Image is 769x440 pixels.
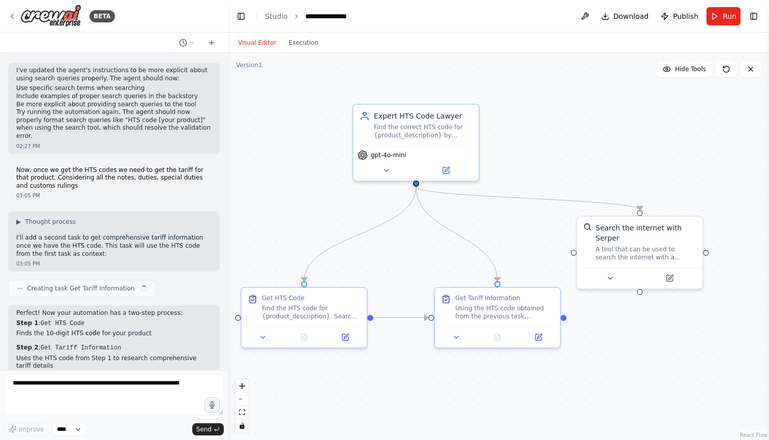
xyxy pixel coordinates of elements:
li: Finds the 10-digit HTS code for your product [16,330,212,338]
code: Get Tariff Information [41,344,121,351]
nav: breadcrumb [265,11,358,21]
strong: Step 1 [16,319,39,327]
button: Open in side panel [521,331,556,343]
button: Open in side panel [417,164,475,177]
button: toggle interactivity [235,419,249,432]
span: Run [723,11,736,21]
a: Studio [265,12,288,20]
button: Open in side panel [328,331,363,343]
div: Search the internet with Serper [596,223,696,243]
g: Edge from e010acbb-be6d-4801-85ad-691df74c2660 to 6fb8bd16-f4f7-4597-b1d7-97ef9719871d [411,187,645,210]
p: I've updated the agent's instructions to be more explicit about using search queries properly. Th... [16,67,212,82]
button: fit view [235,406,249,419]
span: Send [196,425,212,433]
div: Expert HTS Code Lawyer [374,111,472,121]
img: Logo [20,5,81,27]
div: Get Tariff Information [455,294,520,302]
button: Publish [657,7,702,25]
div: SerperDevToolSearch the internet with SerperA tool that can be used to search the internet with a... [576,216,703,289]
span: Hide Tools [675,65,706,73]
strong: Step 2 [16,344,39,351]
div: A tool that can be used to search the internet with a search_query. Supports different search typ... [596,245,696,261]
button: Visual Editor [232,37,282,49]
p: Perfect! Now your automation has a two-step process: [16,309,212,317]
div: Find the correct HTS code for {product_description} by searching customs databases and official H... [374,123,472,139]
li: Be more explicit about providing search queries to the tool [16,101,212,109]
button: Run [706,7,741,25]
button: ▶Thought process [16,218,76,226]
span: gpt-4o-mini [371,151,406,159]
div: Get HTS CodeFind the HTS code for {product_description}. Search online customs databases and reso... [241,287,368,348]
div: Get Tariff InformationUsing the HTS code obtained from the previous task, research comprehensive ... [434,287,561,348]
button: No output available [283,331,326,343]
div: BETA [90,10,115,22]
div: React Flow controls [235,379,249,432]
li: Uses the HTS code from Step 1 to research comprehensive tariff details [16,355,212,370]
g: Edge from e010acbb-be6d-4801-85ad-691df74c2660 to 3a2744f6-b39a-418f-a410-f71b17229395 [411,187,502,281]
div: Using the HTS code obtained from the previous task, research comprehensive tariff information inc... [455,304,554,320]
span: Thought process [25,218,76,226]
button: Download [597,7,653,25]
p: I'll add a second task to get comprehensive tariff information once we have the HTS code. This ta... [16,234,212,258]
button: Click to speak your automation idea [204,397,220,413]
li: Use specific search terms when searching [16,84,212,93]
li: Include examples of proper search queries in the backstory [16,93,212,101]
span: Improve [19,425,44,433]
span: Creating task Get Tariff Information [27,284,135,292]
button: Start a new chat [203,37,220,49]
button: Hide Tools [657,61,712,77]
p: Now, once we get the HTS codes we need to get the tariff for that product. Considering all the no... [16,166,212,190]
div: 03:05 PM [16,260,212,268]
a: React Flow attribution [740,432,767,438]
div: 03:05 PM [16,192,212,199]
button: zoom out [235,393,249,406]
div: Find the HTS code for {product_description}. Search online customs databases and resources to ide... [262,304,361,320]
button: Send [192,423,224,435]
div: Get HTS Code [262,294,305,302]
code: Get HTS Code [41,320,84,327]
span: Publish [673,11,698,21]
button: Execution [282,37,324,49]
div: Expert HTS Code LawyerFind the correct HTS code for {product_description} by searching customs da... [352,104,480,182]
p: Try running the automation again. The agent should now properly format search queries like "HTS c... [16,108,212,140]
g: Edge from e010acbb-be6d-4801-85ad-691df74c2660 to 4e5a3792-e58a-43a0-bb36-8b0eae4b9cac [299,187,421,281]
span: Download [613,11,649,21]
div: 02:27 PM [16,142,212,150]
button: Hide left sidebar [234,9,248,23]
p: : [16,319,212,328]
button: zoom in [235,379,249,393]
button: No output available [476,331,519,343]
div: Version 1 [236,61,262,69]
span: ▶ [16,218,21,226]
button: Show right sidebar [747,9,761,23]
g: Edge from 4e5a3792-e58a-43a0-bb36-8b0eae4b9cac to 3a2744f6-b39a-418f-a410-f71b17229395 [373,313,428,323]
p: : [16,344,212,353]
button: Open in side panel [641,272,698,284]
img: SerperDevTool [583,223,591,231]
button: Switch to previous chat [175,37,199,49]
button: Improve [4,423,48,436]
